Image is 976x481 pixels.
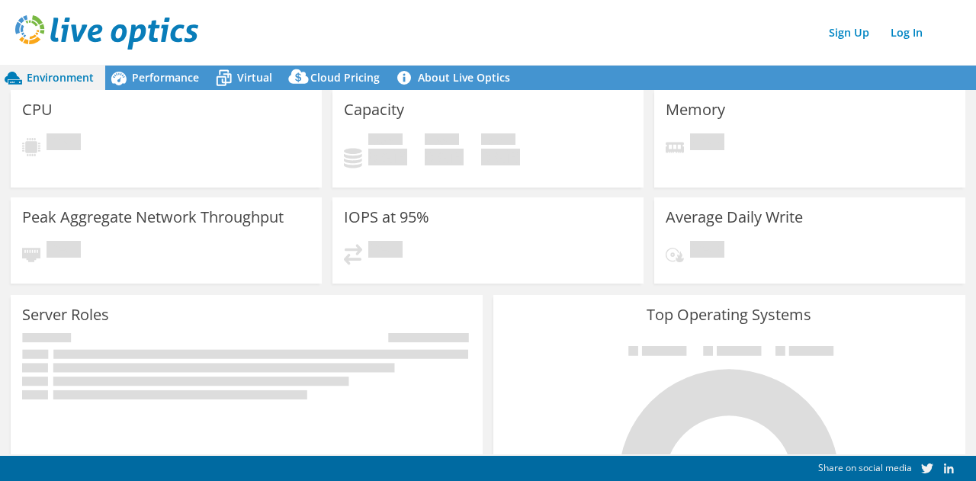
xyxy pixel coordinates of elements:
[22,306,109,323] h3: Server Roles
[27,70,94,85] span: Environment
[391,66,522,90] a: About Live Optics
[368,241,403,261] span: Pending
[690,241,724,261] span: Pending
[310,70,380,85] span: Cloud Pricing
[344,101,404,118] h3: Capacity
[818,461,912,474] span: Share on social media
[690,133,724,154] span: Pending
[666,209,803,226] h3: Average Daily Write
[481,149,520,165] h4: 0 GiB
[425,149,464,165] h4: 0 GiB
[368,133,403,149] span: Used
[47,133,81,154] span: Pending
[505,306,954,323] h3: Top Operating Systems
[481,133,515,149] span: Total
[883,21,930,43] a: Log In
[425,133,459,149] span: Free
[47,241,81,261] span: Pending
[15,15,198,50] img: live_optics_svg.svg
[344,209,429,226] h3: IOPS at 95%
[368,149,407,165] h4: 0 GiB
[132,70,199,85] span: Performance
[821,21,877,43] a: Sign Up
[22,209,284,226] h3: Peak Aggregate Network Throughput
[22,101,53,118] h3: CPU
[237,70,272,85] span: Virtual
[666,101,725,118] h3: Memory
